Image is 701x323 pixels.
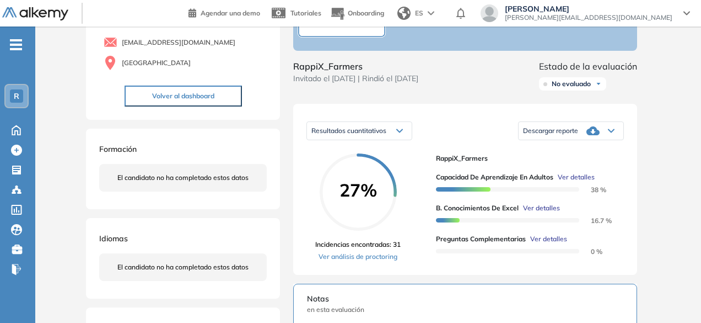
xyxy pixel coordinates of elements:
img: Ícono de flecha [595,81,602,87]
button: Ver detalles [519,203,560,213]
span: R [14,92,19,100]
a: Ver análisis de proctoring [315,252,401,262]
span: en esta evaluación [307,305,623,315]
span: Descargar reporte [523,126,578,135]
span: B. Conocimientos de Excel [436,203,519,213]
button: Ver detalles [526,234,567,244]
span: 16.7 % [578,216,612,225]
span: Ver detalles [558,172,595,182]
span: RappiX_Farmers [436,153,615,163]
span: ES [415,8,423,18]
span: Notas [307,293,623,305]
span: Incidencias encontradas: 31 [315,240,401,250]
span: El candidato no ha completado estos datos [117,262,249,272]
span: [PERSON_NAME][EMAIL_ADDRESS][DOMAIN_NAME] [505,13,672,22]
a: Agendar una demo [188,6,260,19]
span: Preguntas complementarias [436,234,526,244]
span: Tutoriales [290,9,321,17]
span: Onboarding [348,9,384,17]
span: RappiX_Farmers [293,60,418,73]
span: [EMAIL_ADDRESS][DOMAIN_NAME] [122,38,235,47]
span: No evaluado [552,80,591,88]
button: Volver al dashboard [125,86,242,107]
span: [GEOGRAPHIC_DATA] [122,58,191,68]
span: Capacidad de Aprendizaje en Adultos [436,172,553,182]
span: [PERSON_NAME] [505,4,672,13]
span: 38 % [578,186,606,194]
span: El candidato no ha completado estos datos [117,173,249,183]
img: Logo [2,7,68,21]
span: Estado de la evaluación [539,60,637,73]
span: Idiomas [99,234,128,243]
button: Ver detalles [553,172,595,182]
span: 0 % [578,247,602,256]
img: arrow [428,11,434,15]
span: Ver detalles [523,203,560,213]
span: Invitado el [DATE] | Rindió el [DATE] [293,73,418,84]
span: Formación [99,144,137,154]
span: 27% [320,181,397,199]
span: Resultados cuantitativos [311,126,386,135]
span: Ver detalles [530,234,567,244]
i: - [10,44,22,46]
img: world [397,7,411,20]
span: Agendar una demo [201,9,260,17]
button: Onboarding [330,2,384,25]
